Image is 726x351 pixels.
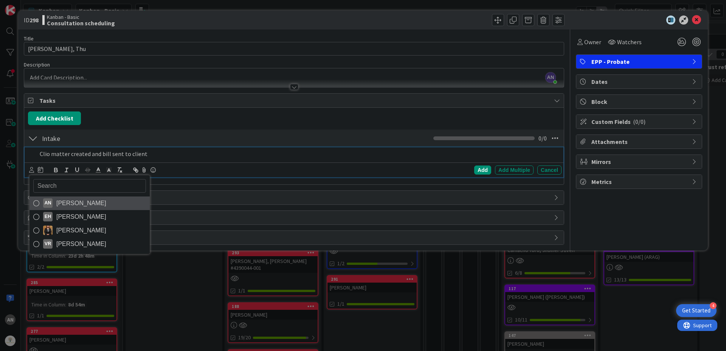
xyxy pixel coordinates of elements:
a: AN[PERSON_NAME] [29,196,150,210]
div: Get Started [682,307,710,314]
span: [PERSON_NAME] [56,225,106,236]
span: [PERSON_NAME] [56,238,106,250]
span: [PERSON_NAME] [56,198,106,209]
span: EPP - Probate [591,57,688,66]
span: Owner [584,37,601,46]
span: Tasks [39,96,550,105]
span: Dates [591,77,688,86]
b: Consultation scheduling [47,20,115,26]
input: Search [33,179,146,193]
span: Metrics [591,177,688,186]
input: type card name here... [24,42,564,56]
span: ID [24,15,39,25]
span: Description [24,61,50,68]
span: Links [39,193,550,202]
input: Add Checklist... [39,131,209,145]
div: Add [474,165,491,175]
span: Mirrors [591,157,688,166]
p: Clio matter created and bill sent to client [40,150,558,158]
span: AN [545,72,556,83]
span: History [39,233,550,242]
span: Custom Fields [591,117,688,126]
span: ( 0/0 ) [633,118,645,125]
span: Watchers [617,37,642,46]
button: Add Checklist [28,111,81,125]
div: Open Get Started checklist, remaining modules: 4 [676,304,717,317]
a: KS[PERSON_NAME] [29,224,150,237]
img: KS [43,226,53,235]
span: Kanban - Basic [47,14,115,20]
div: Add Multiple [495,165,534,175]
div: AN [43,198,53,208]
div: VR [43,239,53,249]
div: EH [43,212,53,221]
span: Block [591,97,688,106]
div: Cancel [537,165,562,175]
div: 4 [710,302,717,309]
span: Attachments [591,137,688,146]
span: 0 / 0 [538,134,547,143]
span: [PERSON_NAME] [56,211,106,223]
b: 298 [29,16,39,24]
a: EH[PERSON_NAME] [29,210,150,224]
span: Support [16,1,34,10]
a: VR[PERSON_NAME] [29,237,150,251]
span: Comments [39,213,550,222]
label: Title [24,35,34,42]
